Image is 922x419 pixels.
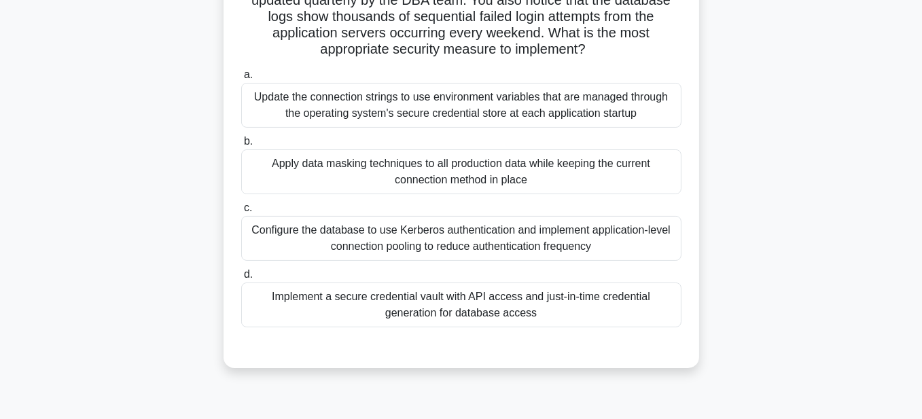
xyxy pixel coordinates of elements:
[241,283,681,327] div: Implement a secure credential vault with API access and just-in-time credential generation for da...
[244,202,252,213] span: c.
[244,69,253,80] span: a.
[241,149,681,194] div: Apply data masking techniques to all production data while keeping the current connection method ...
[244,135,253,147] span: b.
[244,268,253,280] span: d.
[241,216,681,261] div: Configure the database to use Kerberos authentication and implement application-level connection ...
[241,83,681,128] div: Update the connection strings to use environment variables that are managed through the operating...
